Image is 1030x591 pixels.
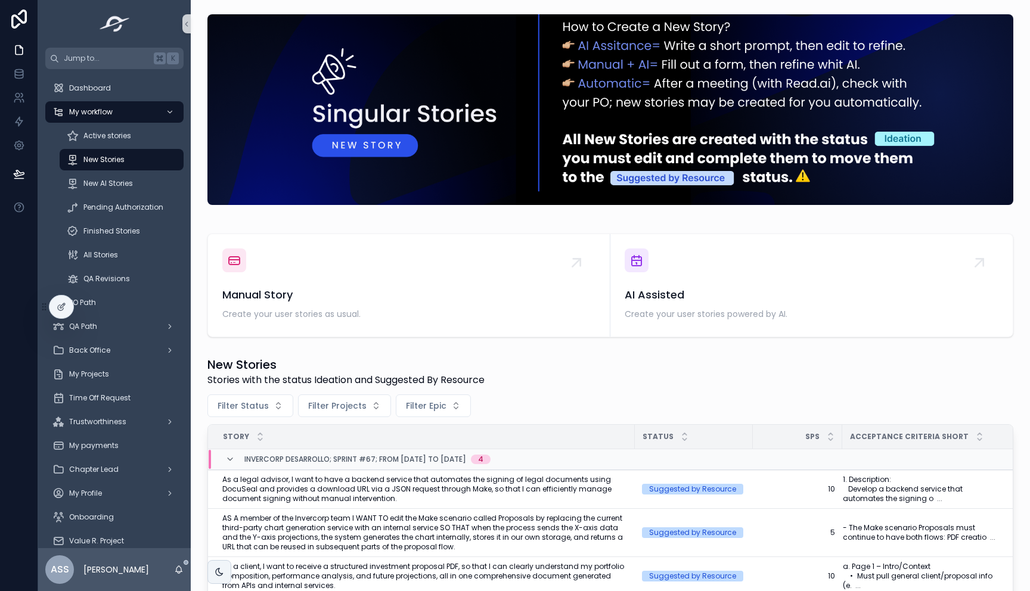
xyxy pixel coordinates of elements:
span: QA Revisions [83,274,130,284]
a: QA Path [45,316,184,337]
span: Story [223,432,249,441]
span: Value R. Project [69,536,124,546]
a: Active stories [60,125,184,147]
a: Suggested by Resource [642,527,746,538]
div: 4 [478,455,483,464]
span: Back Office [69,346,110,355]
span: Onboarding [69,512,114,522]
a: As a legal advisor, I want to have a backend service that automates the signing of legal document... [222,475,628,503]
p: [PERSON_NAME] [83,564,149,576]
a: AI AssistedCreate your user stories powered by AI. [610,234,1013,337]
a: AS A member of the Invercorp team I WANT TO edit the Make scenario called Proposals by replacing ... [222,514,628,552]
span: New AI Stories [83,179,133,188]
a: Suggested by Resource [642,571,746,581]
span: QA Path [69,322,97,331]
span: Filter Epic [406,400,446,412]
a: My workflow [45,101,184,123]
span: Acceptance Criteria Short [850,432,969,441]
button: Select Button [396,394,471,417]
a: 1. Description: Develop a backend service that automates the signing o ... [843,475,1000,503]
span: Filter Status [218,400,269,412]
a: Manual StoryCreate your user stories as usual. [208,234,610,337]
span: Finished Stories [83,226,140,236]
a: Value R. Project [45,530,184,552]
button: Select Button [207,394,293,417]
span: Create your user stories powered by AI. [625,308,998,320]
a: a. Page 1 – Intro/Context • Must pull general client/proposal info (e. ... [843,562,1000,590]
span: Stories with the status Ideation and Suggested By Resource [207,373,485,387]
span: Jump to... [64,54,149,63]
a: Finished Stories [60,220,184,242]
a: All Stories [60,244,184,266]
div: scrollable content [38,69,191,548]
div: Suggested by Resource [649,527,736,538]
span: My payments [69,441,119,450]
a: 10 [760,484,835,494]
span: Create your user stories as usual. [222,308,595,320]
div: Suggested by Resource [649,484,736,494]
a: QA Revisions [60,268,184,290]
h1: New Stories [207,356,485,373]
a: My Projects [45,363,184,385]
span: Invercorp Desarrollo; Sprint #67; From [DATE] to [DATE] [244,455,466,464]
span: SPs [805,432,820,441]
span: All Stories [83,250,118,260]
a: Onboarding [45,506,184,528]
a: Suggested by Resource [642,484,746,494]
a: My payments [45,435,184,456]
span: AI Assisted [625,287,998,303]
a: New Stories [60,149,184,170]
a: New AI Stories [60,173,184,194]
a: Dashboard [45,77,184,99]
button: Select Button [298,394,391,417]
span: Dashboard [69,83,111,93]
span: Filter Projects [308,400,367,412]
a: Trustworthiness [45,411,184,433]
a: Back Office [45,340,184,361]
span: K [168,54,178,63]
div: Suggested by Resource [649,571,736,581]
span: My Projects [69,369,109,379]
span: Trustworthiness [69,417,126,427]
span: Manual Story [222,287,595,303]
span: Pending Authorization [83,203,163,212]
span: ASS [51,562,69,577]
button: Jump to...K [45,48,184,69]
span: My Profile [69,489,102,498]
span: Status [643,432,674,441]
a: My Profile [45,483,184,504]
span: PO Path [69,298,96,307]
a: As a client, I want to receive a structured investment proposal PDF, so that I can clearly unders... [222,562,628,590]
span: Chapter Lead [69,465,119,474]
span: Time Off Request [69,393,131,403]
a: 10 [760,571,835,581]
span: Active stories [83,131,131,141]
a: Time Off Request [45,387,184,409]
a: PO Path [45,292,184,313]
a: - The Make scenario Proposals must continue to have both flows: PDF creatio ... [843,523,1000,542]
span: New Stories [83,155,125,164]
span: My workflow [69,107,113,117]
img: App logo [96,14,134,33]
a: Chapter Lead [45,459,184,480]
a: Pending Authorization [60,197,184,218]
a: 5 [760,528,835,537]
